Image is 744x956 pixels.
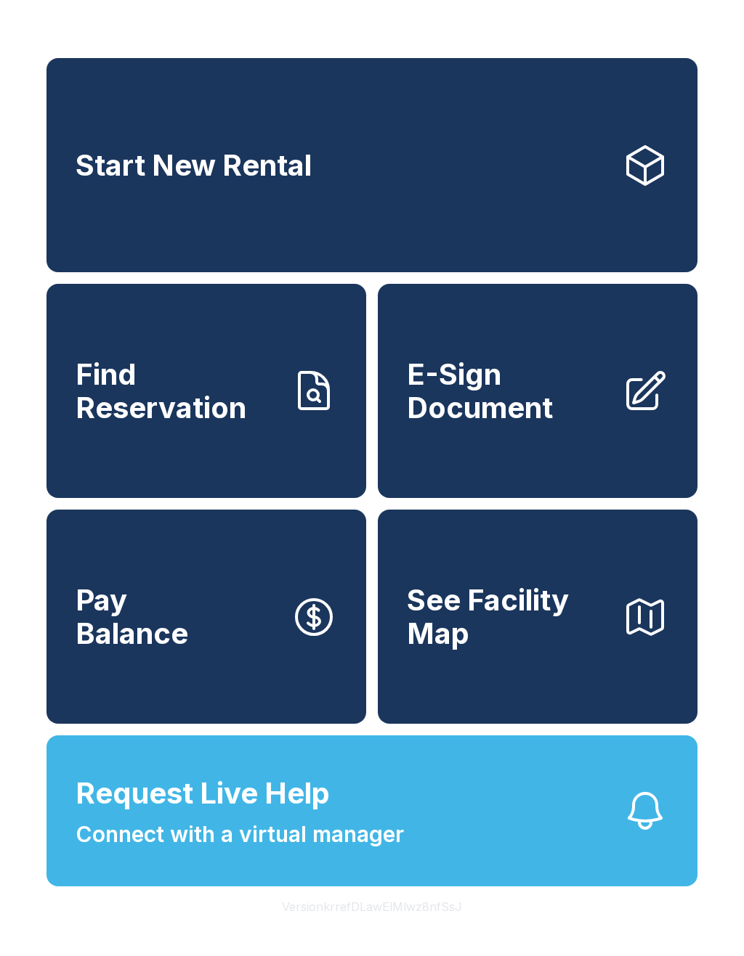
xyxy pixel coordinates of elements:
[407,584,610,650] span: See Facility Map
[378,510,697,724] button: See Facility Map
[407,358,610,424] span: E-Sign Document
[76,772,330,815] span: Request Live Help
[76,149,312,182] span: Start New Rental
[76,358,279,424] span: Find Reservation
[46,735,697,886] button: Request Live HelpConnect with a virtual manager
[46,284,366,498] a: Find Reservation
[378,284,697,498] a: E-Sign Document
[76,818,404,851] span: Connect with a virtual manager
[46,510,366,724] button: PayBalance
[270,886,474,927] button: VersionkrrefDLawElMlwz8nfSsJ
[76,584,188,650] span: Pay Balance
[46,58,697,272] a: Start New Rental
